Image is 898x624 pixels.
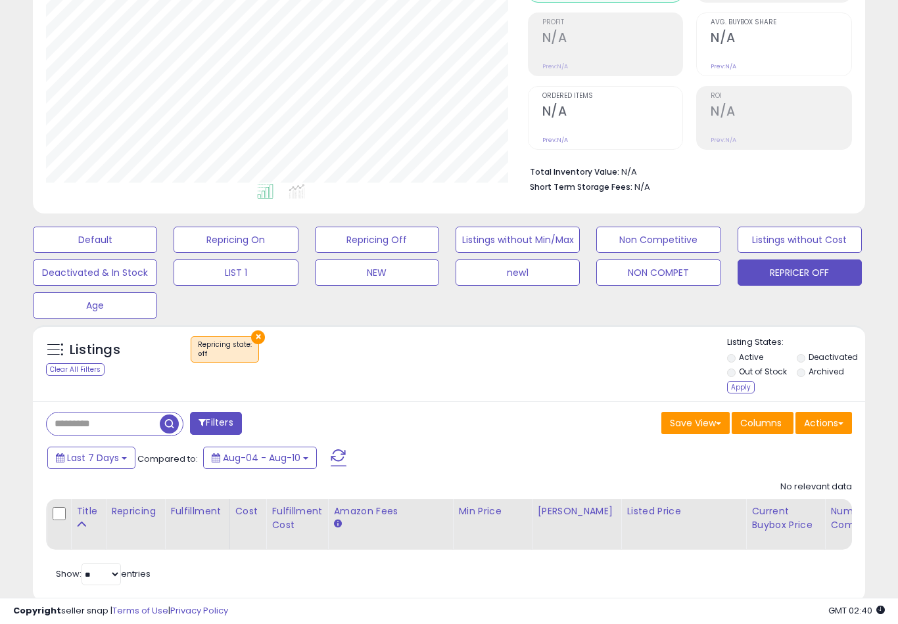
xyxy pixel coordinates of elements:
[251,330,265,344] button: ×
[596,227,721,253] button: Non Competitive
[458,504,526,518] div: Min Price
[711,93,851,100] span: ROI
[738,259,862,286] button: REPRICER OFF
[542,19,683,26] span: Profit
[828,604,885,617] span: 2025-08-18 02:40 GMT
[809,366,844,377] label: Archived
[596,259,721,286] button: NON COMPET
[272,504,322,532] div: Fulfillment Cost
[174,227,298,253] button: Repricing On
[13,605,228,617] div: seller snap | |
[740,416,782,430] span: Columns
[530,166,619,177] b: Total Inventory Value:
[56,568,151,580] span: Show: entries
[235,504,261,518] div: Cost
[795,412,852,434] button: Actions
[634,181,650,193] span: N/A
[315,259,439,286] button: NEW
[739,366,787,377] label: Out of Stock
[47,447,135,469] button: Last 7 Days
[203,447,317,469] button: Aug-04 - Aug-10
[223,451,300,464] span: Aug-04 - Aug-10
[13,604,61,617] strong: Copyright
[456,259,580,286] button: new1
[315,227,439,253] button: Repricing Off
[46,363,105,376] div: Clear All Filters
[174,259,298,286] button: LIST 1
[456,227,580,253] button: Listings without Min/Max
[198,349,252,359] div: off
[67,451,119,464] span: Last 7 Days
[626,504,740,518] div: Listed Price
[780,481,852,493] div: No relevant data
[727,381,755,393] div: Apply
[732,412,793,434] button: Columns
[542,93,683,100] span: Ordered Items
[751,504,819,532] div: Current Buybox Price
[198,340,252,359] span: Repricing state :
[76,504,100,518] div: Title
[111,504,159,518] div: Repricing
[542,62,568,70] small: Prev: N/A
[711,62,736,70] small: Prev: N/A
[711,30,851,48] h2: N/A
[661,412,730,434] button: Save View
[542,30,683,48] h2: N/A
[711,104,851,122] h2: N/A
[333,518,341,530] small: Amazon Fees.
[33,292,157,319] button: Age
[711,19,851,26] span: Avg. Buybox Share
[739,351,763,363] label: Active
[530,181,632,192] b: Short Term Storage Fees:
[809,351,858,363] label: Deactivated
[190,412,241,435] button: Filters
[542,104,683,122] h2: N/A
[530,163,842,179] li: N/A
[112,604,168,617] a: Terms of Use
[711,136,736,144] small: Prev: N/A
[333,504,447,518] div: Amazon Fees
[170,504,224,518] div: Fulfillment
[537,504,615,518] div: [PERSON_NAME]
[830,504,878,532] div: Num of Comp.
[542,136,568,144] small: Prev: N/A
[738,227,862,253] button: Listings without Cost
[170,604,228,617] a: Privacy Policy
[33,259,157,286] button: Deactivated & In Stock
[137,453,198,465] span: Compared to:
[727,336,865,349] p: Listing States:
[33,227,157,253] button: Default
[70,341,120,359] h5: Listings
